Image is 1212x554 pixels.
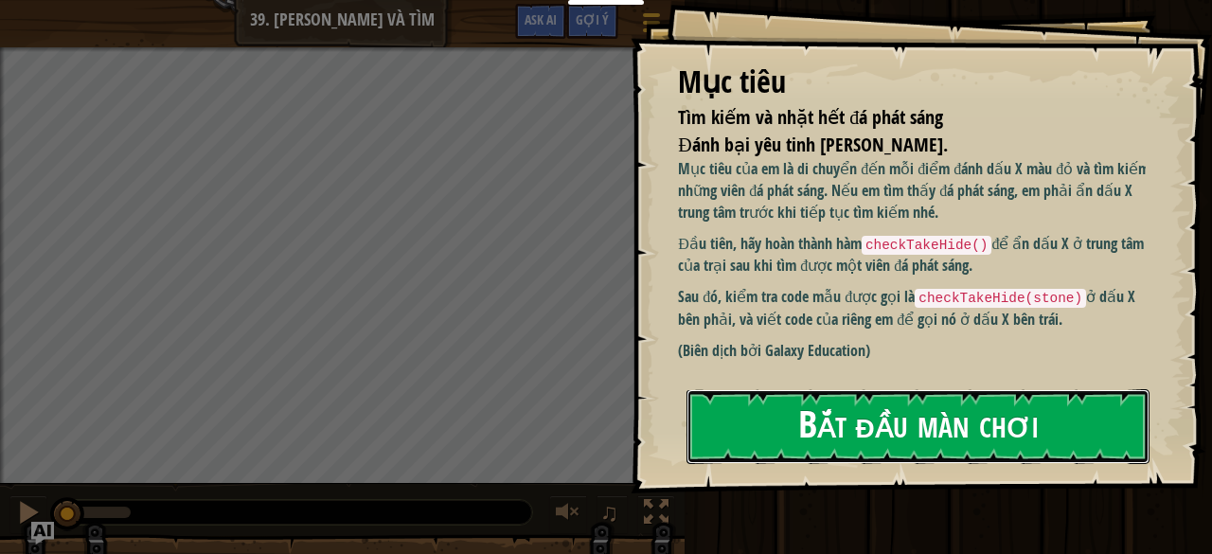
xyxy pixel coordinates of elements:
span: ♫ [600,498,619,527]
li: Đánh bại yêu tinh Brawler. [654,132,1141,159]
button: Hiện game menu [628,4,675,48]
span: Ask AI [525,10,557,28]
span: Tìm kiếm và nhặt hết đá phát sáng [678,104,943,130]
p: Mục tiêu của em là di chuyển đến mỗi điểm đánh dấu X màu đỏ và tìm kiếm những viên đá phát sáng. ... [678,158,1160,223]
p: Sau đó, kiểm tra code mẫu được gọi là ở dấu X bên phải, và viết code của riêng em để gọi nó ở dấu... [678,286,1160,330]
button: Ctrl + P: Pause [9,495,47,534]
p: Đầu tiên, hãy hoàn thành hàm để ẩn dấu X ở trung tâm của trại sau khi tìm được một viên đá phát s... [678,233,1160,277]
li: Tìm kiếm và nhặt hết đá phát sáng [654,104,1141,132]
span: Gợi ý [576,10,609,28]
code: checkTakeHide(stone) [915,289,1086,308]
button: ♫ [597,495,629,534]
button: Tùy chỉnh âm lượng [549,495,587,534]
button: Ask AI [515,4,566,39]
div: Mục tiêu [678,61,1146,104]
span: Đánh bại yêu tinh [PERSON_NAME]. [678,132,947,157]
code: checkTakeHide() [862,236,992,255]
button: Ask AI [31,522,54,545]
p: (Biên dịch bởi Galaxy Education) [678,340,1160,362]
button: Bật tắt chế độ toàn màn hình [637,495,675,534]
button: Bắt đầu màn chơi [686,389,1150,464]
